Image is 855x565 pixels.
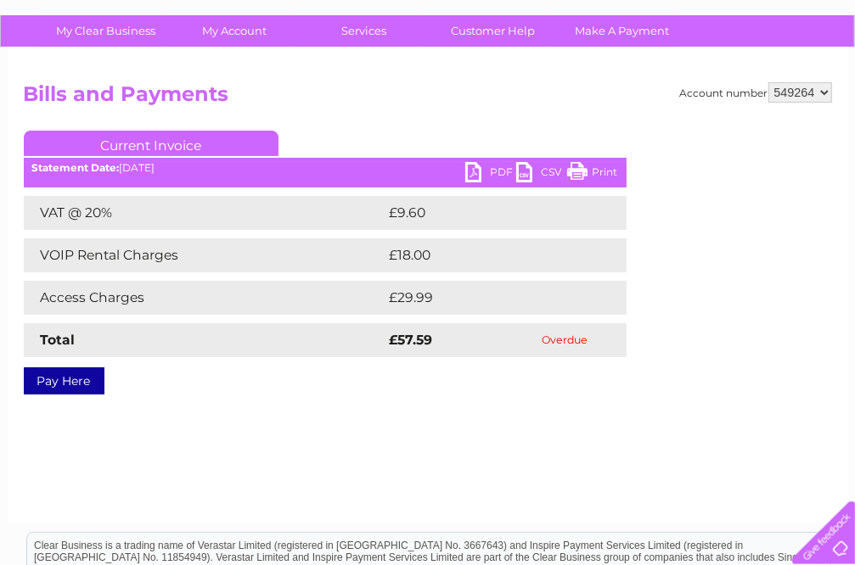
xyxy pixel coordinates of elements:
td: VOIP Rental Charges [24,238,385,272]
div: Clear Business is a trading name of Verastar Limited (registered in [GEOGRAPHIC_DATA] No. 3667643... [27,9,830,82]
td: £18.00 [385,238,592,272]
td: £29.99 [385,281,593,315]
td: VAT @ 20% [24,196,385,230]
a: My Account [165,15,305,47]
a: Log out [799,72,839,85]
strong: Total [41,332,76,348]
a: Make A Payment [552,15,692,47]
a: Water [556,72,588,85]
img: logo.png [30,44,116,96]
a: Customer Help [423,15,563,47]
div: [DATE] [24,162,627,174]
a: Contact [742,72,784,85]
a: Pay Here [24,367,104,394]
td: Access Charges [24,281,385,315]
a: My Clear Business [36,15,176,47]
a: CSV [516,162,567,187]
a: Services [294,15,434,47]
div: Account number [680,82,832,103]
a: 0333 014 3131 [535,8,652,30]
a: PDF [465,162,516,187]
a: Telecoms [646,72,697,85]
h2: Bills and Payments [24,82,832,115]
a: Current Invoice [24,131,278,156]
td: £9.60 [385,196,588,230]
a: Print [567,162,618,187]
strong: £57.59 [390,332,433,348]
b: Statement Date: [32,161,120,174]
a: Blog [707,72,732,85]
a: Energy [599,72,636,85]
td: Overdue [503,323,626,357]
